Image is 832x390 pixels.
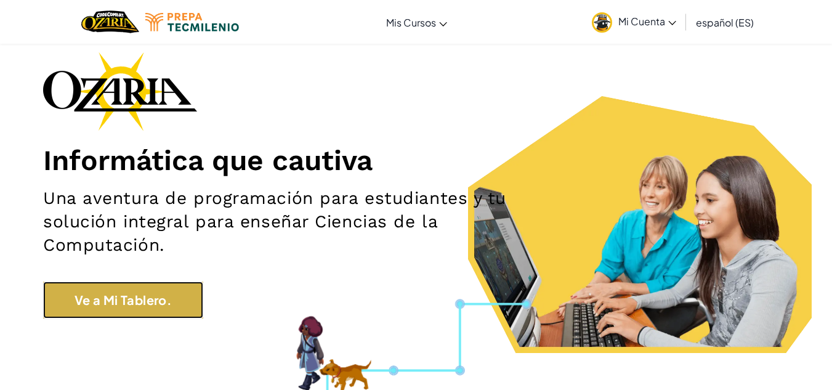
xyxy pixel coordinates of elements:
span: Mis Cursos [386,16,436,29]
a: Mi Cuenta [586,2,682,41]
img: Home [81,9,139,35]
a: español (ES) [690,6,760,39]
a: Mis Cursos [380,6,453,39]
img: Tecmilenio logo [145,13,239,31]
span: español (ES) [696,16,754,29]
a: Ozaria by CodeCombat logo [81,9,139,35]
img: avatar [592,12,612,33]
h2: Una aventura de programación para estudiantes y tu solución integral para enseñar Ciencias de la ... [43,187,543,257]
h1: Informática que cautiva [43,143,789,177]
span: Mi Cuenta [618,15,676,28]
img: Ozaria branding logo [43,52,197,131]
a: Ve a Mi Tablero. [43,282,203,319]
